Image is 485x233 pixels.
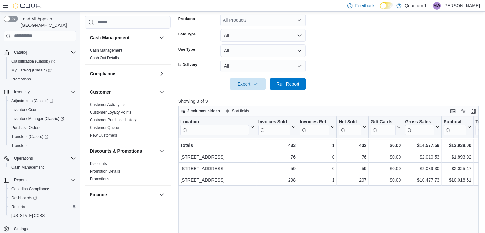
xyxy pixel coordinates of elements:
[9,142,76,149] span: Transfers
[11,88,32,96] button: Inventory
[297,18,302,23] button: Open list of options
[90,169,120,174] span: Promotion Details
[158,147,165,155] button: Discounts & Promotions
[90,117,137,123] span: Customer Purchase History
[158,70,165,78] button: Compliance
[90,148,157,154] button: Discounts & Promotions
[9,75,33,83] a: Promotions
[6,202,78,211] button: Reports
[11,116,64,121] span: Inventory Manager (Classic)
[9,124,76,132] span: Purchase Orders
[444,165,471,172] div: $2,025.47
[6,96,78,105] a: Adjustments (Classic)
[339,176,366,184] div: 297
[11,98,53,103] span: Adjustments (Classic)
[6,132,78,141] a: Transfers (Classic)
[11,154,76,162] span: Operations
[6,57,78,66] a: Classification (Classic)
[469,107,477,115] button: Enter fullscreen
[339,153,366,161] div: 76
[158,34,165,41] button: Cash Management
[9,163,76,171] span: Cash Management
[85,47,171,64] div: Cash Management
[90,102,127,107] a: Customer Activity List
[180,165,254,172] div: [STREET_ADDRESS]
[178,32,196,37] label: Sale Type
[90,48,122,53] a: Cash Management
[300,119,334,135] button: Invoices Ref
[90,177,109,182] span: Promotions
[90,192,107,198] h3: Finance
[1,154,78,163] button: Operations
[220,60,306,72] button: All
[9,203,76,211] span: Reports
[405,119,434,125] div: Gross Sales
[9,75,76,83] span: Promotions
[90,71,157,77] button: Compliance
[90,169,120,174] a: Promotion Details
[14,226,28,231] span: Settings
[11,49,76,56] span: Catalog
[11,176,76,184] span: Reports
[300,176,334,184] div: 1
[444,119,471,135] button: Subtotal
[258,119,290,135] div: Invoices Sold
[90,133,117,138] a: New Customers
[9,97,76,105] span: Adjustments (Classic)
[444,176,471,184] div: $10,018.61
[371,119,401,135] button: Gift Cards
[90,34,157,41] button: Cash Management
[9,97,56,105] a: Adjustments (Classic)
[1,176,78,184] button: Reports
[380,2,393,9] input: Dark Mode
[9,106,76,114] span: Inventory Count
[90,118,137,122] a: Customer Purchase History
[9,212,47,220] a: [US_STATE] CCRS
[9,194,76,202] span: Dashboards
[258,153,296,161] div: 76
[179,107,223,115] button: 2 columns hidden
[339,165,366,172] div: 59
[232,109,249,114] span: Sort fields
[9,185,76,193] span: Canadian Compliance
[90,110,131,115] span: Customer Loyalty Points
[9,133,76,140] span: Transfers (Classic)
[270,78,306,90] button: Run Report
[405,141,439,149] div: $14,577.56
[90,56,119,60] a: Cash Out Details
[6,75,78,84] button: Promotions
[9,203,27,211] a: Reports
[158,88,165,96] button: Customer
[90,89,157,95] button: Customer
[9,194,40,202] a: Dashboards
[405,2,427,10] p: Quantum 1
[85,160,171,185] div: Discounts & Promotions
[90,161,107,166] span: Discounts
[85,101,171,142] div: Customer
[9,133,51,140] a: Transfers (Classic)
[300,119,329,125] div: Invoices Ref
[14,89,30,94] span: Inventory
[180,141,254,149] div: Totals
[276,81,299,87] span: Run Report
[178,98,482,104] p: Showing 3 of 3
[9,66,54,74] a: My Catalog (Classic)
[234,78,262,90] span: Export
[1,87,78,96] button: Inventory
[180,119,254,135] button: Location
[449,107,457,115] button: Keyboard shortcuts
[11,68,52,73] span: My Catalog (Classic)
[339,119,361,135] div: Net Sold
[6,105,78,114] button: Inventory Count
[220,44,306,57] button: All
[90,56,119,61] span: Cash Out Details
[90,110,131,115] a: Customer Loyalty Points
[11,134,48,139] span: Transfers (Classic)
[11,165,44,170] span: Cash Management
[6,211,78,220] button: [US_STATE] CCRS
[9,57,76,65] span: Classification (Classic)
[444,119,466,125] div: Subtotal
[90,133,117,138] span: New Customers
[405,165,439,172] div: $2,089.30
